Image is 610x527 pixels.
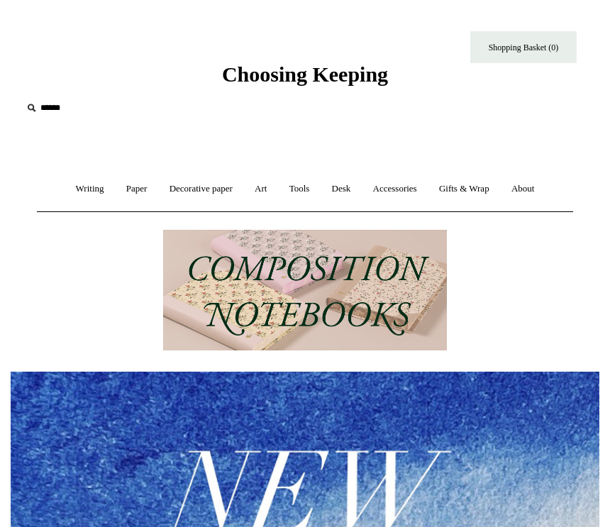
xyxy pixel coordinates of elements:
[160,170,243,208] a: Decorative paper
[470,31,577,63] a: Shopping Basket (0)
[429,170,499,208] a: Gifts & Wrap
[501,170,545,208] a: About
[222,62,388,86] span: Choosing Keeping
[222,74,388,84] a: Choosing Keeping
[116,170,157,208] a: Paper
[322,170,361,208] a: Desk
[279,170,320,208] a: Tools
[66,170,114,208] a: Writing
[163,230,447,350] img: 202302 Composition ledgers.jpg__PID:69722ee6-fa44-49dd-a067-31375e5d54ec
[363,170,427,208] a: Accessories
[245,170,277,208] a: Art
